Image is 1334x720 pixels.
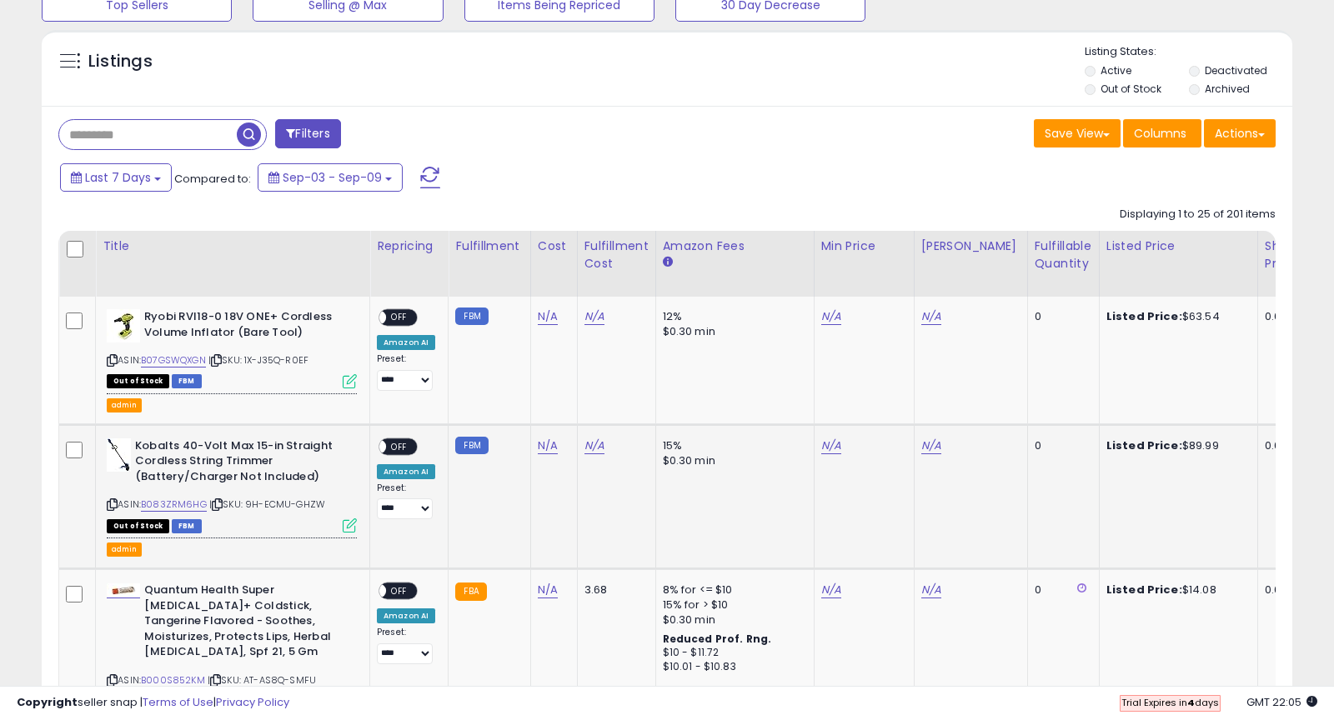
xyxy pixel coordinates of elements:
a: Privacy Policy [216,694,289,710]
small: Amazon Fees. [663,255,673,270]
div: 0.00 [1265,309,1292,324]
a: N/A [821,582,841,598]
label: Deactivated [1205,63,1267,77]
b: Ryobi RVI18-0 18V ONE+ Cordless Volume Inflator (Bare Tool) [144,309,347,344]
img: 21A-Vno+AxS._SL40_.jpg [107,438,131,472]
span: Sep-03 - Sep-09 [283,169,382,186]
div: Preset: [377,482,435,520]
a: N/A [584,437,604,454]
div: Fulfillment Cost [584,237,649,272]
a: N/A [821,437,841,454]
span: OFF [386,439,413,453]
b: Reduced Prof. Rng. [663,632,772,646]
div: $0.30 min [663,324,801,339]
button: Last 7 Days [60,163,172,192]
button: Save View [1034,119,1121,147]
span: 2025-09-17 22:05 GMT [1246,694,1317,710]
div: 15% [663,438,801,453]
span: OFF [386,311,413,325]
img: 41pZs0ZV+YL._SL40_.jpg [107,309,140,342]
small: FBM [455,437,488,454]
div: Fulfillment [455,237,523,255]
div: 8% for <= $10 [663,582,801,597]
img: 31C0N-mZFHL._SL40_.jpg [107,583,140,597]
div: Amazon AI [377,335,435,350]
div: Preset: [377,353,435,391]
button: Actions [1204,119,1276,147]
b: Kobalts 40-Volt Max 15-in Straight Cordless String Trimmer (Battery/Charger Not Included) [135,438,338,489]
span: All listings that are currently out of stock and unavailable for purchase on Amazon [107,519,169,533]
div: Amazon AI [377,464,435,479]
label: Out of Stock [1101,82,1161,96]
div: $0.30 min [663,453,801,468]
div: Fulfillable Quantity [1035,237,1092,272]
span: | SKU: 1X-J35Q-R0EF [208,353,308,367]
div: $14.08 [1106,582,1245,597]
div: Min Price [821,237,907,255]
div: 12% [663,309,801,324]
a: B07GSWQXGN [141,353,206,367]
div: Displaying 1 to 25 of 201 items [1120,207,1276,222]
span: Compared to: [174,171,251,187]
div: $63.54 [1106,309,1245,324]
span: Trial Expires in days [1121,696,1219,709]
div: Preset: [377,627,435,664]
div: 0 [1035,582,1086,597]
div: seller snap | | [17,695,289,711]
b: Listed Price: [1106,582,1182,597]
p: Listing States: [1085,44,1292,60]
strong: Copyright [17,694,78,710]
button: admin [107,398,142,412]
div: Title [103,237,363,255]
div: ASIN: [107,438,357,531]
button: Filters [275,119,340,148]
a: N/A [921,308,941,325]
span: OFF [386,584,413,598]
b: Listed Price: [1106,437,1182,453]
span: All listings that are currently out of stock and unavailable for purchase on Amazon [107,374,169,388]
label: Active [1101,63,1131,77]
a: B083ZRM6HG [141,497,207,512]
div: 0.00 [1265,438,1292,453]
span: Columns [1134,125,1186,142]
div: Amazon AI [377,608,435,623]
a: N/A [538,308,558,325]
h5: Listings [88,50,153,73]
button: admin [107,542,142,557]
span: FBM [172,519,202,533]
div: $89.99 [1106,438,1245,453]
div: $10.01 - $10.83 [663,660,801,674]
div: Cost [538,237,570,255]
b: Listed Price: [1106,308,1182,324]
a: N/A [584,308,604,325]
small: FBM [455,307,488,325]
button: Sep-03 - Sep-09 [258,163,403,192]
button: Columns [1123,119,1201,147]
label: Archived [1205,82,1250,96]
div: $0.30 min [663,612,801,627]
b: Quantum Health Super [MEDICAL_DATA]+ Coldstick, Tangerine Flavored - Soothes, Moisturizes, Protec... [144,582,347,664]
div: Listed Price [1106,237,1251,255]
div: 0 [1035,438,1086,453]
b: 4 [1187,696,1195,709]
a: N/A [821,308,841,325]
span: FBM [172,374,202,388]
a: N/A [921,582,941,598]
div: 0 [1035,309,1086,324]
small: FBA [455,582,486,601]
div: ASIN: [107,309,357,387]
div: [PERSON_NAME] [921,237,1021,255]
div: 3.68 [584,582,643,597]
div: Ship Price [1265,237,1298,272]
span: Last 7 Days [85,169,151,186]
div: Repricing [377,237,441,255]
a: N/A [538,437,558,454]
a: Terms of Use [143,694,213,710]
div: 15% for > $10 [663,597,801,612]
div: $10 - $11.72 [663,646,801,660]
div: Amazon Fees [663,237,807,255]
div: 0.00 [1265,582,1292,597]
a: N/A [538,582,558,598]
a: N/A [921,437,941,454]
span: | SKU: 9H-ECMU-GHZW [209,497,325,511]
